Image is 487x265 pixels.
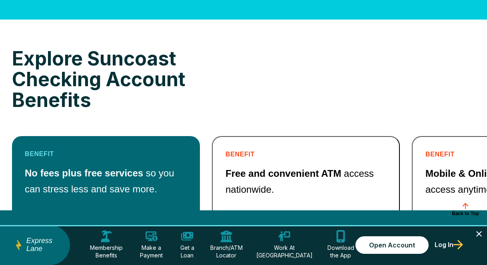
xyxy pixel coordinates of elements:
img: An icon of a bank [220,230,233,243]
span: Express Lane [26,237,58,253]
img: An icon of a monitor [145,230,158,243]
a: Make a Payment [137,227,166,263]
button: Close [474,229,484,240]
h2: Explore Suncoast Checking Account Benefits [12,48,238,110]
a: Work At [GEOGRAPHIC_DATA] [256,227,313,263]
p: Benefit [226,150,386,159]
button: Back to Top [444,193,487,225]
a: Get a Loan [178,227,197,263]
span: so you can stress less and save more. [25,168,174,194]
img: An icon of a person [278,230,291,243]
img: An icon of a palm tree [100,230,113,243]
img: An icon of a lightning bolt [12,239,25,251]
strong: Free and convenient ATM [226,168,341,179]
a: Open Account [355,236,429,254]
strong: No fees plus free services [25,168,143,178]
span: access nationwide. [226,168,374,195]
a: Branch/ATM Locator [209,227,244,263]
a: Download the App [325,227,357,263]
p: Benefit [25,149,187,159]
a: Log In [435,237,463,253]
a: Membership Benefits [88,227,125,263]
img: Money Icon [181,230,194,243]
